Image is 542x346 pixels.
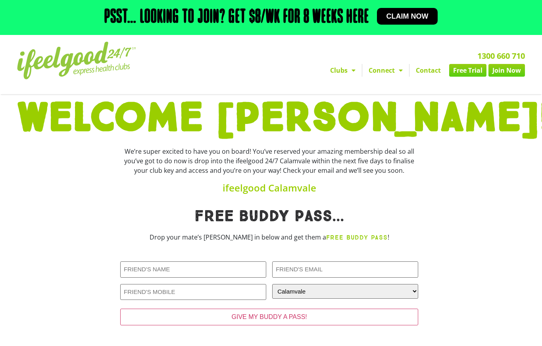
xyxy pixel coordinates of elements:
[488,64,525,77] a: Join Now
[120,261,266,278] input: FRIEND'S NAME
[120,284,266,300] input: FRIEND'S MOBILE
[377,8,438,25] a: Claim now
[17,98,525,139] h1: WELCOME [PERSON_NAME]!
[477,50,525,61] a: 1300 660 710
[120,309,418,325] input: GIVE MY BUDDY A PASS!
[104,8,369,27] h2: Psst… Looking to join? Get $8/wk for 8 weeks here
[120,183,418,193] h4: ifeelgood Calamvale
[120,209,418,224] h1: Free Buddy pass...
[386,13,429,20] span: Claim now
[198,64,525,77] nav: Menu
[409,64,447,77] a: Contact
[449,64,486,77] a: Free Trial
[272,261,418,278] input: FRIEND'S EMAIL
[326,234,388,241] strong: FREE BUDDY PASS
[120,147,418,175] div: We’re super excited to have you on board! You’ve reserved your amazing membership deal so all you...
[120,232,418,242] p: Drop your mate’s [PERSON_NAME] in below and get them a !
[324,64,362,77] a: Clubs
[362,64,409,77] a: Connect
